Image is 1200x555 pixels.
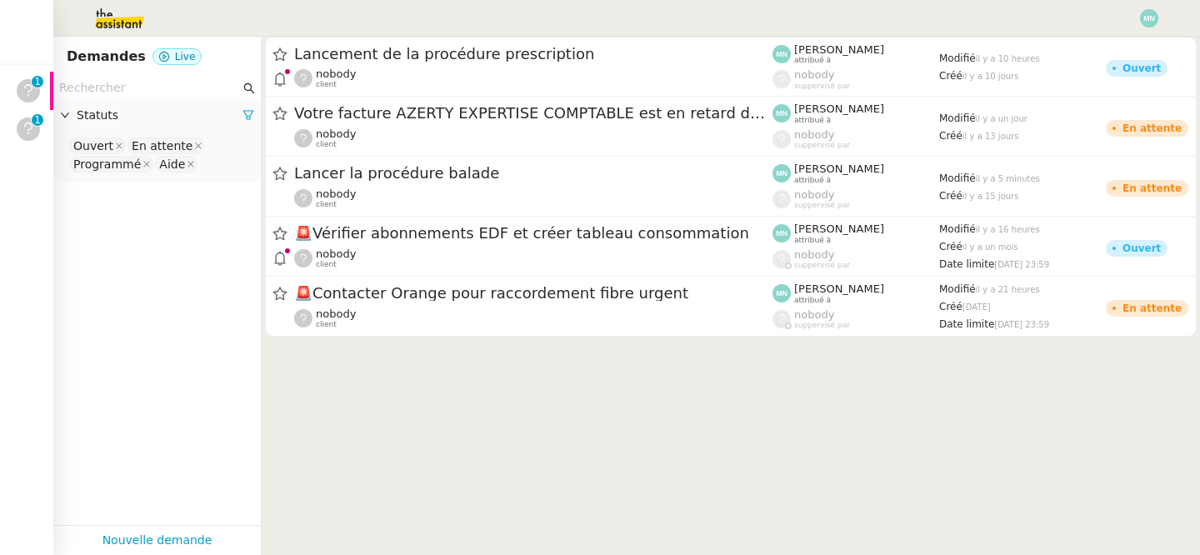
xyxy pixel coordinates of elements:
div: Ouvert [1122,243,1161,253]
span: [PERSON_NAME] [794,102,884,115]
span: [PERSON_NAME] [794,162,884,175]
span: Créé [939,130,962,142]
span: [DATE] 23:59 [994,320,1049,329]
span: Votre facture AZERTY EXPERTISE COMPTABLE est en retard de 14 jours [294,106,772,121]
span: [PERSON_NAME] [794,222,884,235]
span: Modifié [939,112,976,124]
span: Créé [939,70,962,82]
span: nobody [794,188,834,201]
app-user-detailed-label: client [294,187,772,209]
nz-select-item: Ouvert [69,137,126,154]
span: client [316,320,337,329]
span: il y a 16 heures [976,225,1040,234]
app-user-detailed-label: client [294,67,772,89]
img: svg [772,284,791,302]
app-user-label: attribué à [772,162,939,184]
span: Date limite [939,258,994,270]
div: Ouvert [73,138,113,153]
app-user-label: attribué à [772,282,939,304]
div: Programmé [73,157,141,172]
div: Statuts [53,99,261,132]
div: En attente [1122,183,1182,193]
img: svg [772,45,791,63]
span: client [316,200,337,209]
span: [DATE] 23:59 [994,260,1049,269]
span: Lancement de la procédure prescription [294,47,772,62]
span: Modifié [939,223,976,235]
a: Nouvelle demande [102,531,212,550]
span: attribué à [794,56,831,65]
span: Modifié [939,172,976,184]
div: Ouvert [1122,63,1161,73]
span: nobody [316,247,356,260]
span: suppervisé par [794,201,850,210]
nz-select-item: Aide [155,156,197,172]
span: [DATE] [962,302,991,312]
span: Date limite [939,318,994,330]
span: Créé [939,190,962,202]
img: svg [772,224,791,242]
span: il y a 10 jours [962,72,1019,81]
app-user-label: suppervisé par [772,128,939,150]
app-user-detailed-label: client [294,307,772,329]
nz-badge-sup: 1 [32,114,43,126]
span: client [316,140,337,149]
span: il y a 15 jours [962,192,1019,201]
span: attribué à [794,296,831,305]
app-user-detailed-label: client [294,127,772,149]
app-user-label: suppervisé par [772,68,939,90]
span: 🚨 [294,284,312,302]
span: attribué à [794,176,831,185]
span: Lancer la procédure balade [294,166,772,181]
span: Vérifier abonnements EDF et créer tableau consommation [294,226,772,241]
span: nobody [794,248,834,261]
span: Créé [939,241,962,252]
span: il y a 13 jours [962,132,1019,141]
span: il y a 5 minutes [976,174,1040,183]
span: suppervisé par [794,321,850,330]
span: il y a un jour [976,114,1027,123]
span: nobody [316,127,356,140]
app-user-label: attribué à [772,222,939,244]
img: svg [772,104,791,122]
span: [PERSON_NAME] [794,282,884,295]
span: nobody [794,308,834,321]
div: En attente [1122,123,1182,133]
app-user-label: attribué à [772,102,939,124]
span: nobody [794,68,834,81]
div: En attente [132,138,192,153]
span: il y a 10 heures [976,54,1040,63]
span: Contacter Orange pour raccordement fibre urgent [294,286,772,301]
span: suppervisé par [794,82,850,91]
app-user-label: suppervisé par [772,188,939,210]
img: svg [1140,9,1158,27]
app-user-label: suppervisé par [772,248,939,270]
app-user-detailed-label: client [294,247,772,269]
span: attribué à [794,116,831,125]
span: Modifié [939,52,976,64]
span: Live [175,51,196,62]
span: suppervisé par [794,261,850,270]
p: 1 [34,76,41,91]
span: Créé [939,301,962,312]
span: il y a un mois [962,242,1018,252]
span: client [316,260,337,269]
span: Statuts [77,106,242,125]
span: nobody [316,187,356,200]
span: nobody [794,128,834,141]
span: attribué à [794,236,831,245]
span: nobody [316,307,356,320]
span: nobody [316,67,356,80]
app-user-label: attribué à [772,43,939,65]
p: 1 [34,114,41,129]
span: 🚨 [294,224,312,242]
div: En attente [1122,303,1182,313]
nz-select-item: Programmé [69,156,153,172]
span: Modifié [939,283,976,295]
input: Rechercher [59,78,240,97]
nz-page-header-title: Demandes [67,45,146,68]
span: client [316,80,337,89]
span: [PERSON_NAME] [794,43,884,56]
nz-badge-sup: 1 [32,76,43,87]
app-user-label: suppervisé par [772,308,939,330]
